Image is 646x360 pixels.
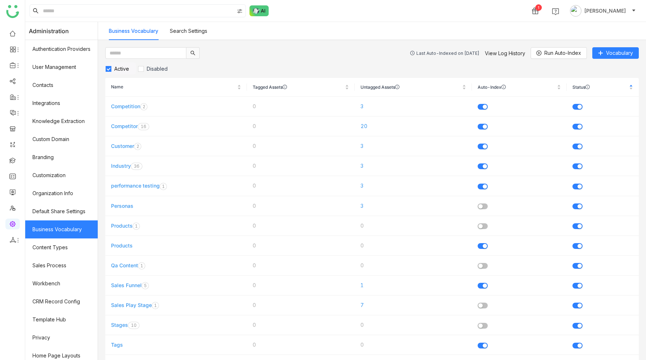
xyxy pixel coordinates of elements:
[592,47,639,59] button: Vocabulary
[111,163,131,169] a: Industry
[247,176,355,196] td: 0
[160,183,167,190] nz-badge-sup: 1
[137,163,140,170] p: 6
[142,282,149,289] nz-badge-sup: 5
[355,315,472,335] td: 0
[111,123,138,129] a: Competitor
[416,51,479,56] div: Last Auto-Indexed on [DATE]
[111,66,132,72] span: Active
[140,103,147,110] nz-badge-sup: 2
[25,58,98,76] a: User Management
[25,76,98,94] a: Contacts
[247,97,355,117] td: 0
[25,166,98,184] a: Customization
[135,223,138,230] p: 1
[355,196,472,216] td: 3
[25,275,98,293] a: Workbench
[25,40,98,58] a: Authentication Providers
[134,322,137,329] p: 0
[134,163,137,170] p: 3
[485,50,525,56] a: View Log History
[25,220,98,238] a: Business Vocabulary
[154,302,157,309] p: 1
[144,282,147,289] p: 5
[247,276,355,295] td: 0
[572,85,628,89] span: Status
[360,85,461,89] span: Untagged Assets
[111,342,123,348] a: Tags
[570,5,581,17] img: avatar
[355,276,472,295] td: 1
[111,103,140,109] a: Competition
[128,322,140,329] nz-badge-sup: 10
[111,262,138,268] a: Qa Content
[584,7,626,15] span: [PERSON_NAME]
[143,123,146,130] p: 6
[253,85,344,89] span: Tagged Assets
[568,5,637,17] button: [PERSON_NAME]
[111,203,133,209] a: Personas
[111,183,160,189] a: performance testing
[142,103,145,110] p: 2
[138,262,145,269] nz-badge-sup: 1
[25,148,98,166] a: Branding
[355,176,472,196] td: 3
[355,295,472,315] td: 7
[25,311,98,329] a: Template Hub
[247,156,355,176] td: 0
[29,22,69,40] span: Administration
[25,184,98,202] a: Organization Info
[25,238,98,256] a: Content Types
[606,49,633,57] span: Vocabulary
[152,302,159,309] nz-badge-sup: 1
[355,156,472,176] td: 3
[111,242,133,249] a: Products
[249,5,269,16] img: ask-buddy-normal.svg
[140,262,143,269] p: 1
[134,143,141,150] nz-badge-sup: 2
[237,8,243,14] img: search-type.svg
[247,256,355,276] td: 0
[355,97,472,117] td: 3
[25,293,98,311] a: CRM Record Config
[136,143,139,150] p: 2
[111,322,128,328] a: Stages
[25,202,98,220] a: Default Share Settings
[552,8,559,15] img: help.svg
[544,49,581,57] span: Run Auto-Index
[6,5,19,18] img: logo
[170,28,207,34] a: Search Settings
[535,4,542,11] div: 1
[138,123,149,130] nz-badge-sup: 16
[478,85,556,89] span: Auto-Index
[247,216,355,236] td: 0
[144,66,171,72] span: Disabled
[355,335,472,355] td: 0
[355,216,472,236] td: 0
[247,117,355,136] td: 0
[355,236,472,256] td: 0
[247,335,355,355] td: 0
[531,47,587,59] button: Run Auto-Index
[25,130,98,148] a: Custom Domain
[355,256,472,276] td: 0
[247,236,355,256] td: 0
[25,256,98,275] a: Sales Process
[111,302,152,308] a: Sales Play Stage
[141,123,143,130] p: 1
[25,94,98,112] a: Integrations
[355,136,472,156] td: 3
[111,282,142,288] a: Sales Funnel
[247,136,355,156] td: 0
[355,117,472,136] td: 20
[131,163,142,170] nz-badge-sup: 36
[25,329,98,347] a: Privacy
[25,112,98,130] a: Knowledge Extraction
[111,223,133,229] a: Products
[247,315,355,335] td: 0
[133,223,140,230] nz-badge-sup: 1
[111,143,134,149] a: Customer
[247,295,355,315] td: 0
[162,183,165,190] p: 1
[247,196,355,216] td: 0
